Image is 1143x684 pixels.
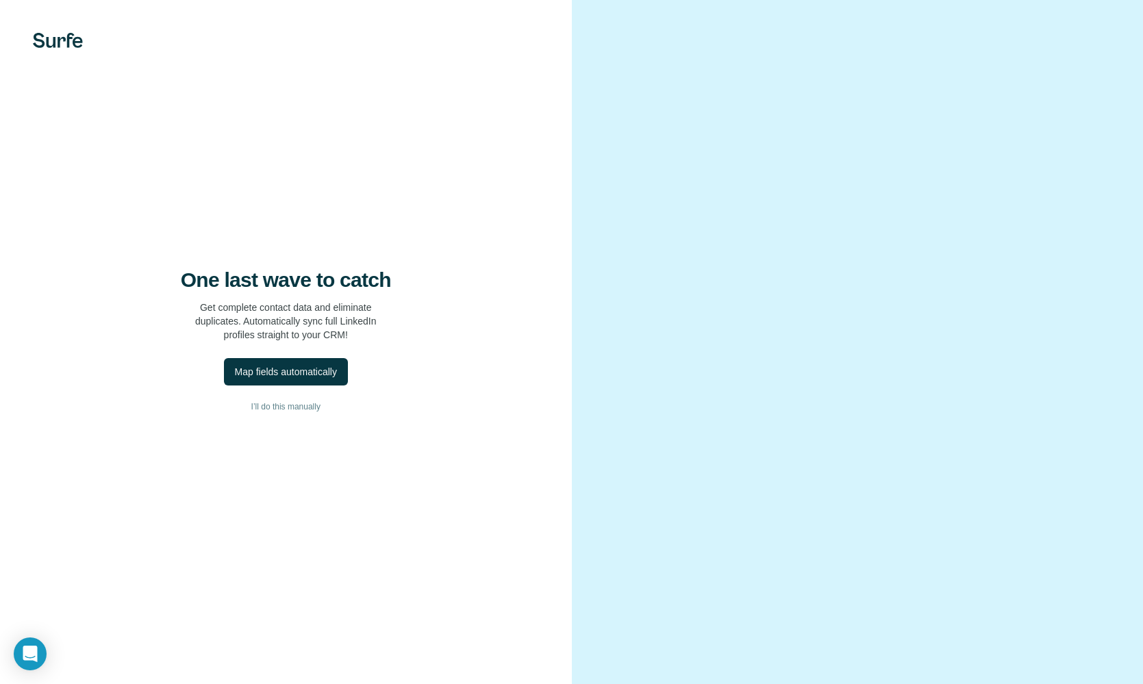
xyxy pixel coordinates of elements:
[14,637,47,670] div: Open Intercom Messenger
[33,33,83,48] img: Surfe's logo
[195,301,377,342] p: Get complete contact data and eliminate duplicates. Automatically sync full LinkedIn profiles str...
[181,268,391,292] h4: One last wave to catch
[27,396,544,417] button: I’ll do this manually
[251,401,321,413] span: I’ll do this manually
[224,358,348,385] button: Map fields automatically
[235,365,337,379] div: Map fields automatically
